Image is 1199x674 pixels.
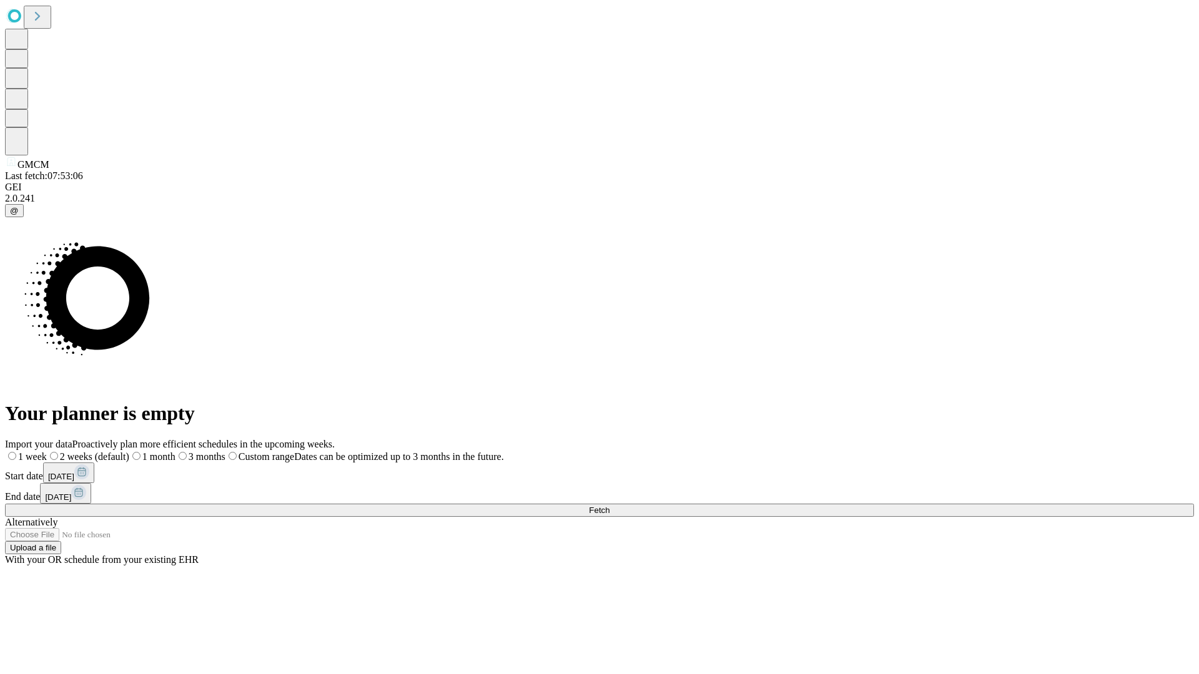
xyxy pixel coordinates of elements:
[48,472,74,481] span: [DATE]
[5,402,1194,425] h1: Your planner is empty
[72,439,335,449] span: Proactively plan more efficient schedules in the upcoming weeks.
[142,451,175,462] span: 1 month
[43,462,94,483] button: [DATE]
[45,492,71,502] span: [DATE]
[179,452,187,460] input: 3 months
[17,159,49,170] span: GMCM
[10,206,19,215] span: @
[5,462,1194,483] div: Start date
[5,483,1194,504] div: End date
[132,452,141,460] input: 1 month
[5,193,1194,204] div: 2.0.241
[5,204,24,217] button: @
[5,170,83,181] span: Last fetch: 07:53:06
[8,452,16,460] input: 1 week
[229,452,237,460] input: Custom rangeDates can be optimized up to 3 months in the future.
[50,452,58,460] input: 2 weeks (default)
[5,541,61,554] button: Upload a file
[5,182,1194,193] div: GEI
[5,504,1194,517] button: Fetch
[5,517,57,527] span: Alternatively
[18,451,47,462] span: 1 week
[589,506,609,515] span: Fetch
[5,439,72,449] span: Import your data
[294,451,503,462] span: Dates can be optimized up to 3 months in the future.
[5,554,199,565] span: With your OR schedule from your existing EHR
[189,451,225,462] span: 3 months
[60,451,129,462] span: 2 weeks (default)
[239,451,294,462] span: Custom range
[40,483,91,504] button: [DATE]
